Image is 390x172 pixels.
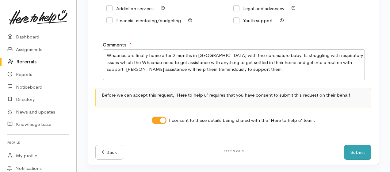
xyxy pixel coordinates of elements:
a: Back [95,145,123,160]
h6: Profile [7,138,69,147]
label: Comments [103,42,126,49]
label: Youth support [233,18,273,23]
label: Financial mentoring/budgeting [106,18,181,23]
label: I consent to these details being shared with the 'Here to help u' team. [169,117,315,124]
button: Submit [344,145,371,160]
sup: ● [129,41,132,46]
h6: Step 3 of 3 [131,150,337,153]
label: Legal and advocacy [233,6,284,11]
label: Addiction services [106,6,154,11]
p: Before we can accept this request, ‘Here to help u’ requires that you have consent to submit this... [102,92,365,99]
